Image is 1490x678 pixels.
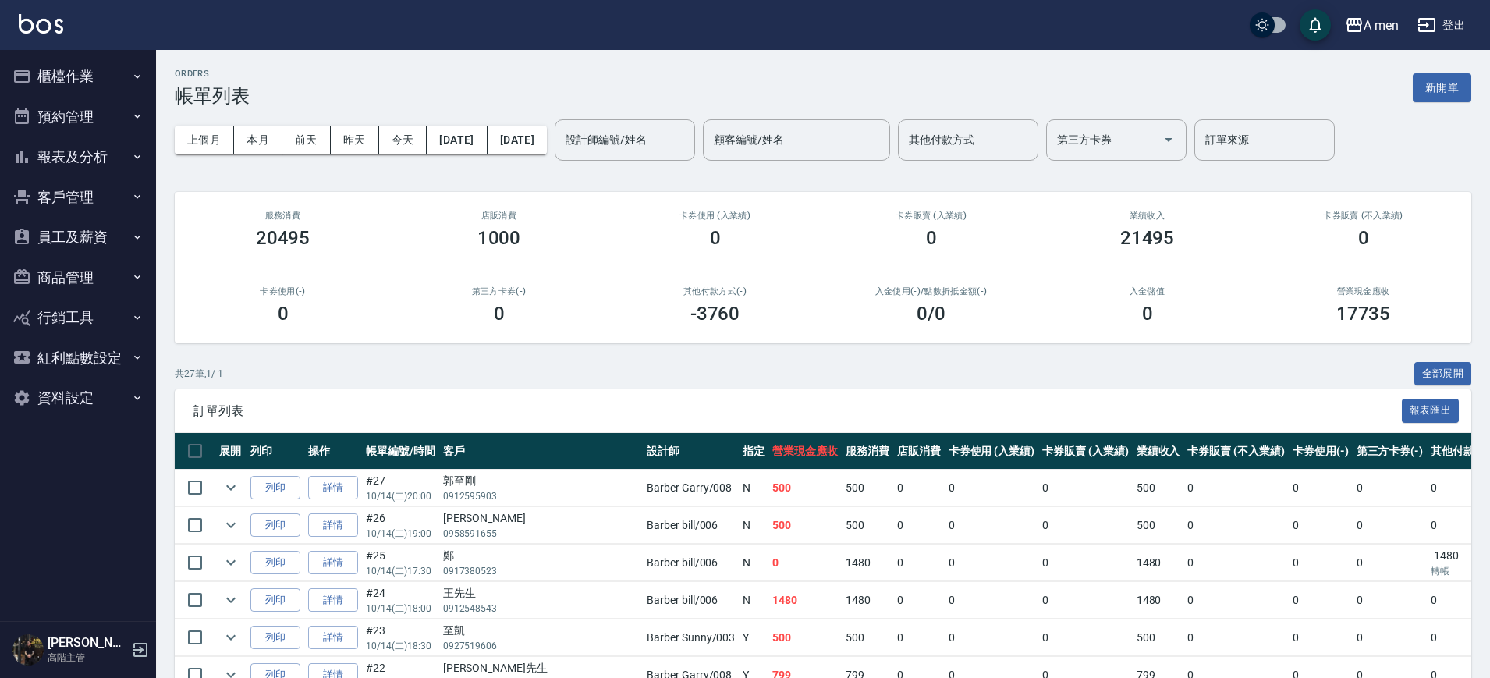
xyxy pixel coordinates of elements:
th: 列印 [247,433,304,470]
button: 列印 [250,513,300,538]
td: 1480 [1133,582,1184,619]
p: 10/14 (二) 19:00 [366,527,435,541]
p: 10/14 (二) 17:30 [366,564,435,578]
h3: 0 [494,303,505,325]
button: 列印 [250,476,300,500]
th: 服務消費 [842,433,893,470]
div: 郭至剛 [443,473,639,489]
td: 0 [945,619,1039,656]
button: expand row [219,551,243,574]
h3: 0 [926,227,937,249]
p: 10/14 (二) 18:00 [366,602,435,616]
button: 客戶管理 [6,177,150,218]
h3: 帳單列表 [175,85,250,107]
button: 櫃檯作業 [6,56,150,97]
td: 0 [1038,507,1133,544]
td: 500 [768,507,842,544]
td: N [739,507,768,544]
td: 0 [1353,470,1428,506]
h2: 卡券使用(-) [193,286,372,296]
td: 0 [1183,582,1288,619]
a: 詳情 [308,626,358,650]
p: 10/14 (二) 18:30 [366,639,435,653]
th: 第三方卡券(-) [1353,433,1428,470]
td: 0 [893,545,945,581]
th: 卡券使用 (入業績) [945,433,1039,470]
td: 500 [1133,507,1184,544]
td: N [739,470,768,506]
div: 王先生 [443,585,639,602]
h2: 卡券販賣 (不入業績) [1274,211,1453,221]
button: 前天 [282,126,331,154]
button: 列印 [250,588,300,612]
h3: 0 [710,227,721,249]
th: 客戶 [439,433,643,470]
td: Barber Garry /008 [643,470,739,506]
td: 500 [768,470,842,506]
h2: 其他付款方式(-) [626,286,804,296]
th: 店販消費 [893,433,945,470]
td: 0 [1038,470,1133,506]
td: 0 [1289,470,1353,506]
div: [PERSON_NAME]先生 [443,660,639,676]
td: Barber Sunny /003 [643,619,739,656]
button: 預約管理 [6,97,150,137]
h2: 入金儲值 [1058,286,1236,296]
td: 0 [893,470,945,506]
img: Logo [19,14,63,34]
td: 500 [768,619,842,656]
td: 0 [1038,545,1133,581]
p: 共 27 筆, 1 / 1 [175,367,223,381]
td: #24 [362,582,439,619]
th: 業績收入 [1133,433,1184,470]
td: #27 [362,470,439,506]
button: Open [1156,127,1181,152]
td: #25 [362,545,439,581]
button: 商品管理 [6,257,150,298]
button: 資料設定 [6,378,150,418]
td: 0 [1289,619,1353,656]
a: 報表匯出 [1402,403,1460,417]
button: expand row [219,476,243,499]
button: 報表及分析 [6,137,150,177]
td: 500 [1133,470,1184,506]
a: 詳情 [308,588,358,612]
td: 0 [1289,545,1353,581]
td: #23 [362,619,439,656]
td: Barber bill /006 [643,582,739,619]
h3: -3760 [690,303,740,325]
p: 高階主管 [48,651,127,665]
td: 0 [1183,619,1288,656]
button: 員工及薪資 [6,217,150,257]
button: 報表匯出 [1402,399,1460,423]
button: save [1300,9,1331,41]
button: 今天 [379,126,427,154]
p: 0917380523 [443,564,639,578]
h2: 入金使用(-) /點數折抵金額(-) [842,286,1020,296]
h3: 17735 [1336,303,1391,325]
td: 500 [842,470,893,506]
td: Barber bill /006 [643,545,739,581]
td: 0 [1353,545,1428,581]
h3: 0 [1142,303,1153,325]
td: 0 [945,545,1039,581]
h3: 0 [1358,227,1369,249]
div: 鄭 [443,548,639,564]
th: 展開 [215,433,247,470]
th: 卡券使用(-) [1289,433,1353,470]
td: 0 [1353,507,1428,544]
button: A men [1339,9,1405,41]
td: 1480 [768,582,842,619]
button: 新開單 [1413,73,1471,102]
h3: 服務消費 [193,211,372,221]
p: 0958591655 [443,527,639,541]
button: [DATE] [427,126,487,154]
a: 新開單 [1413,80,1471,94]
button: 昨天 [331,126,379,154]
button: expand row [219,588,243,612]
h2: 卡券販賣 (入業績) [842,211,1020,221]
div: A men [1364,16,1399,35]
th: 操作 [304,433,362,470]
td: #26 [362,507,439,544]
button: 登出 [1411,11,1471,40]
